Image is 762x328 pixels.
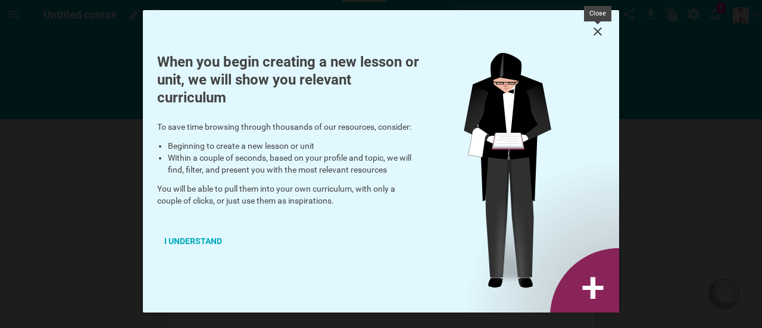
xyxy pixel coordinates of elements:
[168,152,419,176] li: Within a couple of seconds, based on your profile and topic, we will find, filter, and present yo...
[157,53,419,107] h1: When you begin creating a new lesson or unit, we will show you relevant curriculum
[584,6,611,21] div: Close
[143,53,433,276] div: To save time browsing through thousands of our resources, consider: You will be able to pull them...
[157,228,229,254] div: I understand
[168,140,419,152] li: Beginning to create a new lesson or unit
[464,53,619,313] img: we-find-you-stuff.png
